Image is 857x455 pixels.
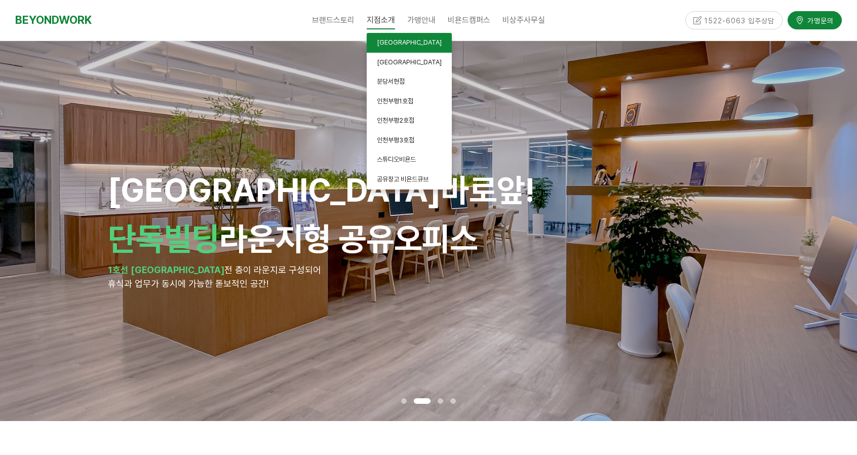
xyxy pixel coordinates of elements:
span: 인천부평3호점 [377,136,414,144]
a: [GEOGRAPHIC_DATA] [367,33,452,53]
span: [GEOGRAPHIC_DATA] [377,39,442,46]
span: 전 층이 라운지로 구성되어 [224,264,321,275]
span: 단독빌딩 [108,219,219,258]
span: 스튜디오비욘드 [377,156,416,163]
span: [GEOGRAPHIC_DATA] [108,171,535,209]
span: 지점소개 [367,11,395,29]
a: 스튜디오비욘드 [367,150,452,170]
a: 가맹안내 [401,8,442,33]
a: 공유창고 비욘드큐브 [367,170,452,189]
span: 휴식과 업무가 동시에 가능한 돋보적인 공간! [108,278,268,289]
a: 분당서현점 [367,72,452,92]
a: 비상주사무실 [496,8,551,33]
a: BEYONDWORK [15,11,92,29]
span: 인천부평1호점 [377,97,413,105]
span: 바로앞! [441,171,535,209]
span: 비상주사무실 [502,15,545,25]
a: 인천부평1호점 [367,92,452,111]
a: 인천부평2호점 [367,111,452,131]
a: 브랜드스토리 [306,8,361,33]
a: 가맹문의 [788,11,842,29]
span: 비욘드캠퍼스 [448,15,490,25]
a: 지점소개 [361,8,401,33]
a: [GEOGRAPHIC_DATA] [367,53,452,72]
span: 라운지형 공유오피스 [108,219,478,258]
span: 분당서현점 [377,78,405,85]
a: 인천부평3호점 [367,131,452,150]
a: 비욘드캠퍼스 [442,8,496,33]
span: [GEOGRAPHIC_DATA] [377,58,442,66]
span: 인천부평2호점 [377,117,414,124]
span: 가맹문의 [804,15,834,25]
strong: 1호선 [GEOGRAPHIC_DATA] [108,264,224,275]
span: 공유창고 비욘드큐브 [377,175,428,183]
span: 가맹안내 [407,15,436,25]
span: 브랜드스토리 [312,15,355,25]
